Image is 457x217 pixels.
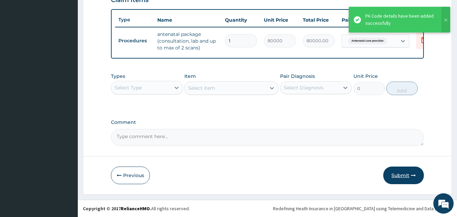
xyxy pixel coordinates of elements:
button: Previous [111,167,150,184]
th: Total Price [299,13,338,27]
td: antenatal package (consultation, lab and up to max of 2 scans) [154,27,222,55]
span: We're online! [39,65,93,134]
strong: Copyright © 2017 . [83,205,151,212]
th: Pair Diagnosis [338,13,413,27]
footer: All rights reserved. [78,200,457,217]
div: Select Type [115,84,142,91]
th: Name [154,13,222,27]
label: Unit Price [353,73,378,80]
textarea: Type your message and hit 'Enter' [3,145,129,169]
a: RelianceHMO [121,205,150,212]
label: Item [184,73,196,80]
div: PA Code details have been added successfully [365,13,435,27]
img: d_794563401_company_1708531726252_794563401 [13,34,27,51]
th: Quantity [222,13,260,27]
div: Select Diagnosis [284,84,323,91]
div: Minimize live chat window [111,3,127,20]
th: Type [115,14,154,26]
label: Pair Diagnosis [280,73,315,80]
button: Add [386,82,418,95]
label: Types [111,73,125,79]
td: Procedures [115,35,154,47]
th: Unit Price [260,13,299,27]
label: Comment [111,120,424,125]
button: Submit [383,167,424,184]
span: Antenatal care provider [348,38,387,44]
div: Redefining Heath Insurance in [GEOGRAPHIC_DATA] using Telemedicine and Data Science! [273,205,452,212]
div: Chat with us now [35,38,114,47]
